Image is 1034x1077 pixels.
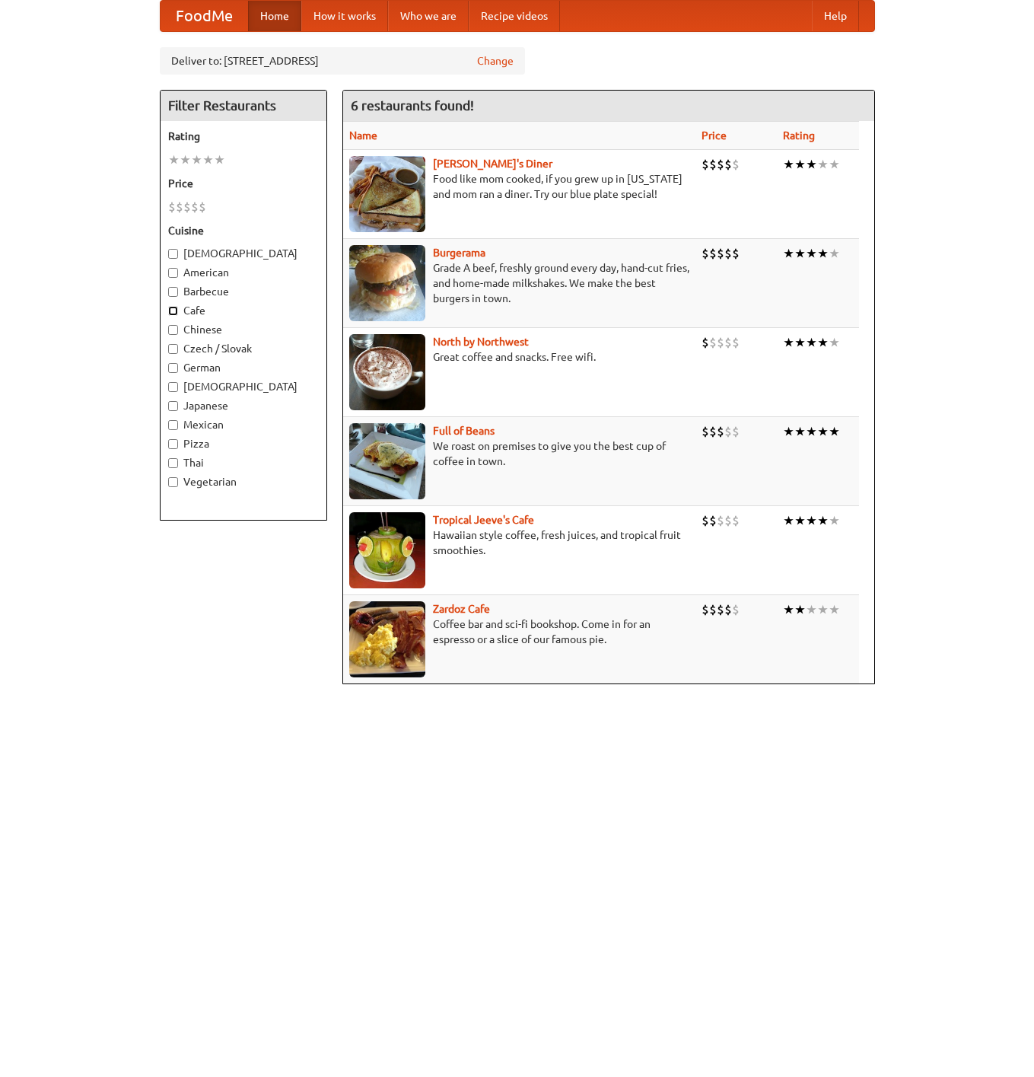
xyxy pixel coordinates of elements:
[183,199,191,215] li: $
[702,156,709,173] li: $
[168,401,178,411] input: Japanese
[168,363,178,373] input: German
[248,1,301,31] a: Home
[783,512,794,529] li: ★
[349,512,425,588] img: jeeves.jpg
[724,423,732,440] li: $
[349,423,425,499] img: beans.jpg
[301,1,388,31] a: How it works
[168,379,319,394] label: [DEMOGRAPHIC_DATA]
[717,512,724,529] li: $
[829,601,840,618] li: ★
[433,603,490,615] b: Zardoz Cafe
[829,245,840,262] li: ★
[702,245,709,262] li: $
[717,601,724,618] li: $
[702,334,709,351] li: $
[724,601,732,618] li: $
[717,156,724,173] li: $
[724,245,732,262] li: $
[180,151,191,168] li: ★
[433,514,534,526] a: Tropical Jeeve's Cafe
[349,349,689,365] p: Great coffee and snacks. Free wifi.
[717,245,724,262] li: $
[794,245,806,262] li: ★
[168,360,319,375] label: German
[433,336,529,348] a: North by Northwest
[469,1,560,31] a: Recipe videos
[168,477,178,487] input: Vegetarian
[817,334,829,351] li: ★
[477,53,514,69] a: Change
[724,334,732,351] li: $
[388,1,469,31] a: Who we are
[709,156,717,173] li: $
[168,303,319,318] label: Cafe
[160,47,525,75] div: Deliver to: [STREET_ADDRESS]
[191,199,199,215] li: $
[829,156,840,173] li: ★
[794,601,806,618] li: ★
[349,617,689,647] p: Coffee bar and sci-fi bookshop. Come in for an espresso or a slice of our famous pie.
[168,344,178,354] input: Czech / Slovak
[783,245,794,262] li: ★
[349,171,689,202] p: Food like mom cooked, if you grew up in [US_STATE] and mom ran a diner. Try our blue plate special!
[433,247,485,259] a: Burgerama
[783,334,794,351] li: ★
[817,156,829,173] li: ★
[783,129,815,142] a: Rating
[724,156,732,173] li: $
[168,176,319,191] h5: Price
[702,423,709,440] li: $
[168,341,319,356] label: Czech / Slovak
[794,423,806,440] li: ★
[709,245,717,262] li: $
[168,284,319,299] label: Barbecue
[794,512,806,529] li: ★
[732,512,740,529] li: $
[702,601,709,618] li: $
[191,151,202,168] li: ★
[168,287,178,297] input: Barbecue
[161,1,248,31] a: FoodMe
[349,260,689,306] p: Grade A beef, freshly ground every day, hand-cut fries, and home-made milkshakes. We make the bes...
[202,151,214,168] li: ★
[732,156,740,173] li: $
[168,151,180,168] li: ★
[349,601,425,677] img: zardoz.jpg
[168,417,319,432] label: Mexican
[168,129,319,144] h5: Rating
[817,245,829,262] li: ★
[709,334,717,351] li: $
[199,199,206,215] li: $
[812,1,859,31] a: Help
[168,265,319,280] label: American
[168,199,176,215] li: $
[161,91,326,121] h4: Filter Restaurants
[709,601,717,618] li: $
[709,512,717,529] li: $
[702,512,709,529] li: $
[433,158,552,170] a: [PERSON_NAME]'s Diner
[176,199,183,215] li: $
[806,334,817,351] li: ★
[433,425,495,437] a: Full of Beans
[349,245,425,321] img: burgerama.jpg
[168,249,178,259] input: [DEMOGRAPHIC_DATA]
[724,512,732,529] li: $
[214,151,225,168] li: ★
[168,325,178,335] input: Chinese
[168,223,319,238] h5: Cuisine
[717,423,724,440] li: $
[349,129,377,142] a: Name
[168,306,178,316] input: Cafe
[702,129,727,142] a: Price
[806,156,817,173] li: ★
[709,423,717,440] li: $
[168,474,319,489] label: Vegetarian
